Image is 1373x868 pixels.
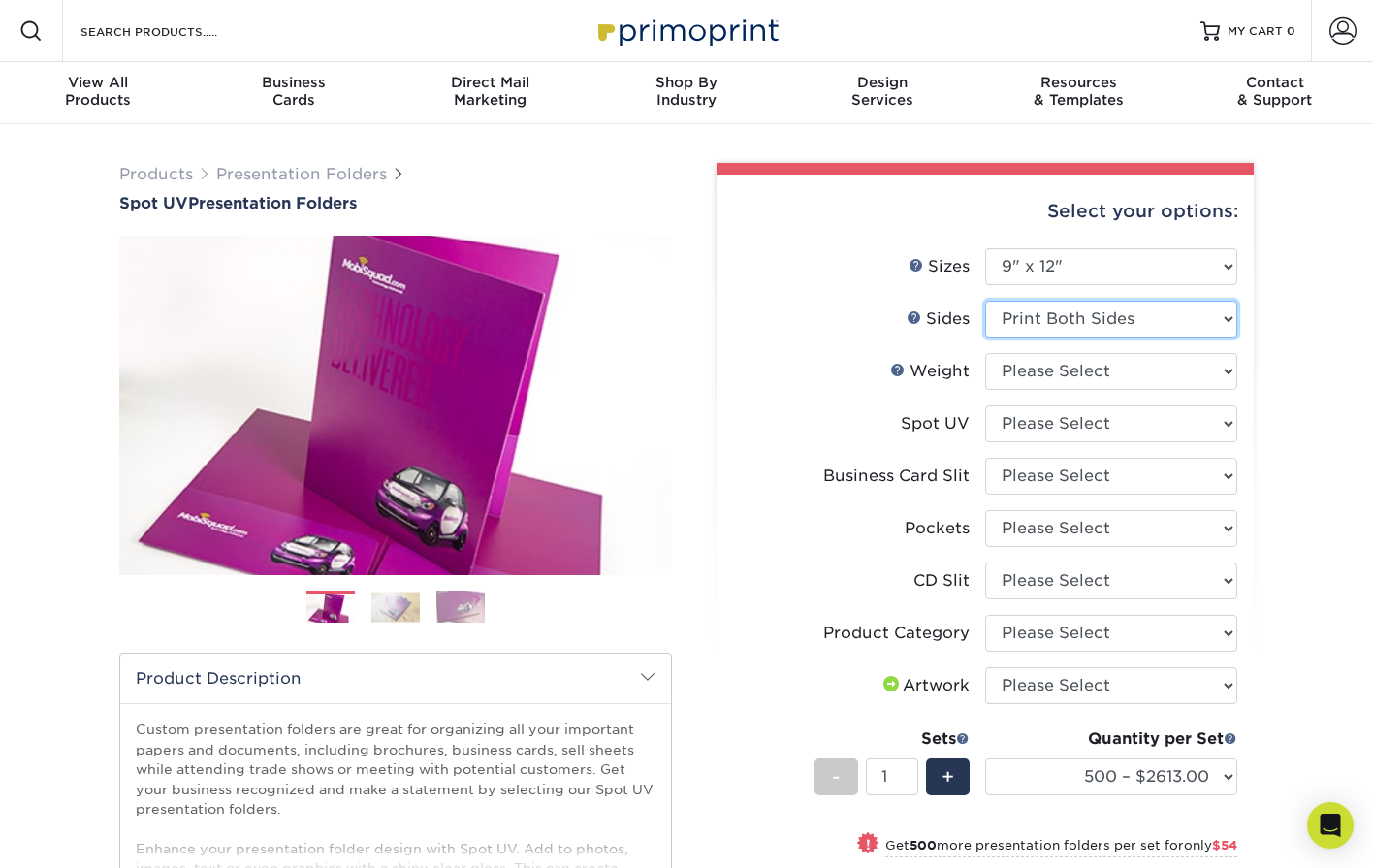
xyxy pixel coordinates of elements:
input: SEARCH PRODUCTS..... [79,19,268,43]
div: Quantity per Set [985,727,1237,751]
span: + [942,762,954,791]
span: Direct Mail [393,74,589,91]
div: Spot UV [901,412,970,435]
div: Pockets [905,517,970,540]
a: BusinessCards [196,62,392,124]
span: 0 [1287,24,1295,38]
div: Product Category [823,622,970,645]
a: Presentation Folders [216,165,387,183]
div: & Support [1177,74,1373,109]
div: Cards [196,74,392,109]
span: Business [196,74,392,91]
div: Sets [814,727,970,751]
small: Get more presentation folders per set for [885,838,1237,857]
img: Presentation Folders 01 [306,592,355,626]
div: CD Slit [913,569,970,593]
span: Spot UV [119,194,188,212]
div: Select your options: [732,175,1238,248]
img: Presentation Folders 03 [436,590,485,624]
div: Industry [589,74,784,109]
span: Contact [1177,74,1373,91]
div: Weight [890,360,970,383]
a: Spot UVPresentation Folders [119,194,672,212]
a: Direct MailMarketing [393,62,589,124]
span: only [1184,838,1237,852]
span: Design [784,74,980,91]
a: Contact& Support [1177,62,1373,124]
span: Shop By [589,74,784,91]
a: Products [119,165,193,183]
span: MY CART [1228,23,1283,40]
span: - [832,762,841,791]
img: Spot UV 01 [119,214,672,596]
a: Shop ByIndustry [589,62,784,124]
div: Sizes [909,255,970,278]
div: Business Card Slit [823,465,970,488]
a: Resources& Templates [980,62,1176,124]
h1: Presentation Folders [119,194,672,212]
img: Presentation Folders 02 [371,592,420,622]
span: ! [866,834,871,854]
div: Sides [907,307,970,331]
div: & Templates [980,74,1176,109]
div: Services [784,74,980,109]
strong: 500 [910,838,937,852]
div: Artwork [879,674,970,697]
div: Open Intercom Messenger [1307,802,1354,849]
a: DesignServices [784,62,980,124]
div: Marketing [393,74,589,109]
span: $54 [1212,838,1237,852]
img: Primoprint [590,10,783,51]
span: Resources [980,74,1176,91]
h2: Product Description [120,654,671,703]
